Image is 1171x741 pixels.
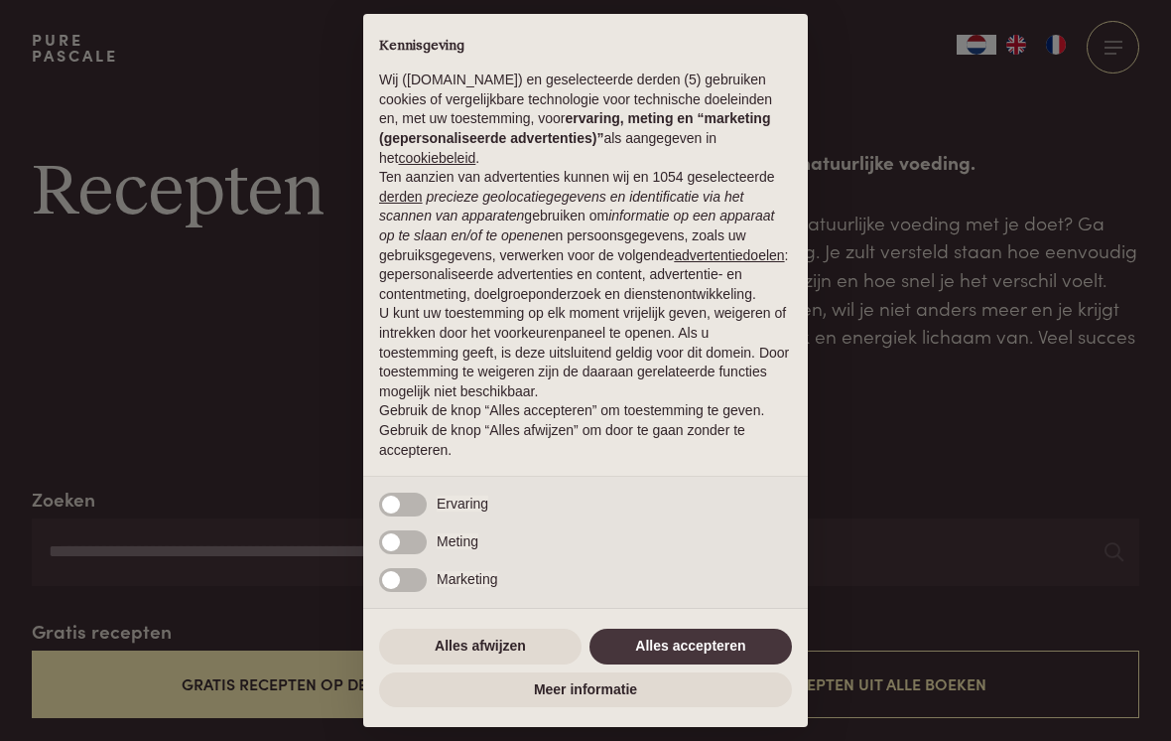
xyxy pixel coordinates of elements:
span: Marketing [437,571,497,587]
p: Ten aanzien van advertenties kunnen wij en 1054 geselecteerde gebruiken om en persoonsgegevens, z... [379,168,792,304]
p: Wij ([DOMAIN_NAME]) en geselecteerde derden (5) gebruiken cookies of vergelijkbare technologie vo... [379,71,792,168]
span: Ervaring [437,496,488,512]
button: advertentiedoelen [674,246,784,266]
span: Meting [437,533,478,549]
button: Alles afwijzen [379,629,582,665]
h2: Kennisgeving [379,38,792,56]
a: cookiebeleid [398,150,475,166]
p: U kunt uw toestemming op elk moment vrijelijk geven, weigeren of intrekken door het voorkeurenpan... [379,304,792,401]
button: Alles accepteren [589,629,792,665]
em: informatie op een apparaat op te slaan en/of te openen [379,208,775,243]
button: derden [379,188,423,208]
button: Meer informatie [379,672,792,708]
em: precieze geolocatiegegevens en identificatie via het scannen van apparaten [379,189,743,224]
p: Gebruik de knop “Alles accepteren” om toestemming te geven. Gebruik de knop “Alles afwijzen” om d... [379,401,792,460]
strong: ervaring, meting en “marketing (gepersonaliseerde advertenties)” [379,110,770,146]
